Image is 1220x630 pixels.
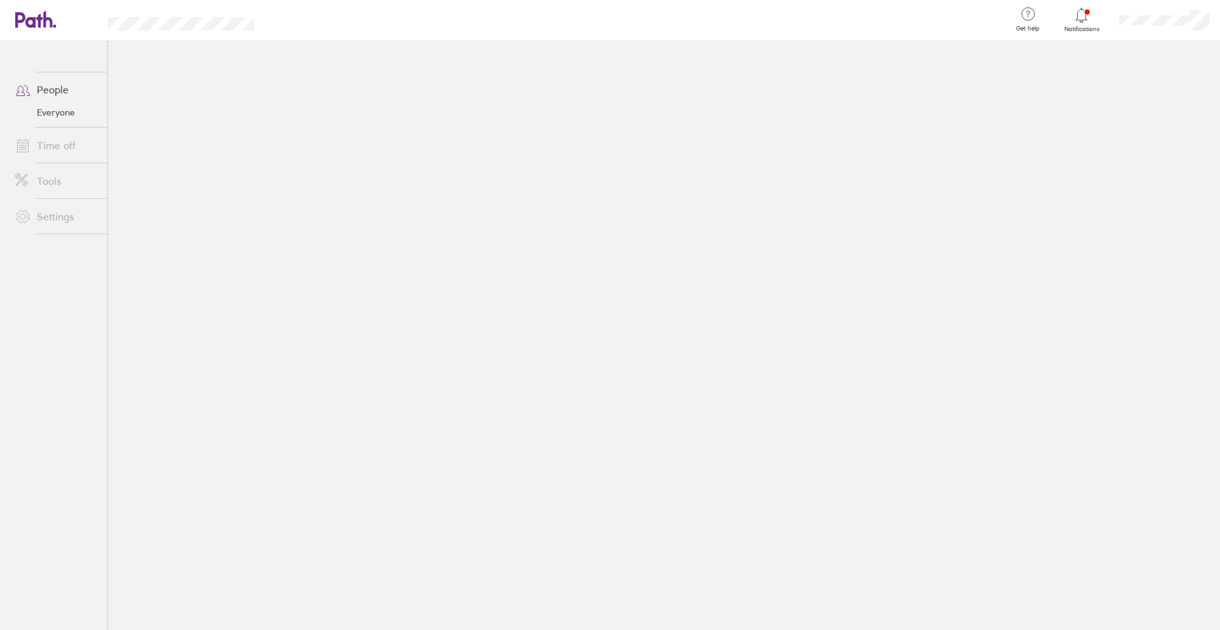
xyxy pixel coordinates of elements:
span: Get help [1007,25,1048,32]
a: People [5,77,107,102]
a: Tools [5,168,107,194]
a: Everyone [5,102,107,123]
a: Time off [5,133,107,158]
a: Notifications [1061,6,1102,33]
span: Notifications [1061,25,1102,33]
a: Settings [5,204,107,229]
